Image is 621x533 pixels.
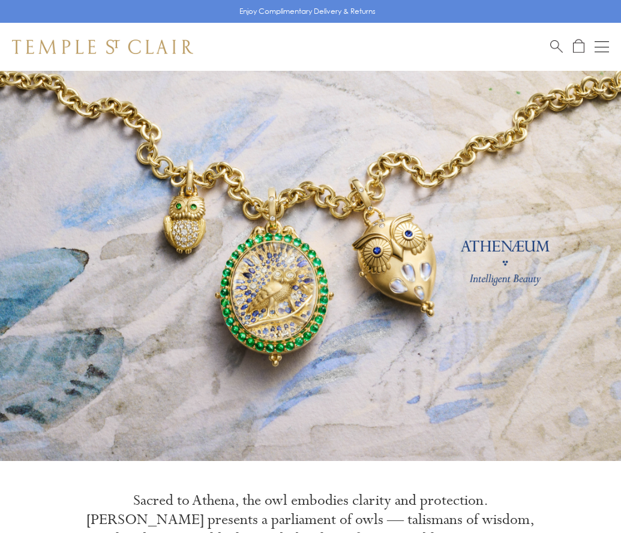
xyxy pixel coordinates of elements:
p: Enjoy Complimentary Delivery & Returns [239,5,376,17]
img: Temple St. Clair [12,40,193,54]
a: Search [550,39,563,54]
button: Open navigation [595,40,609,54]
a: Open Shopping Bag [573,39,584,54]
